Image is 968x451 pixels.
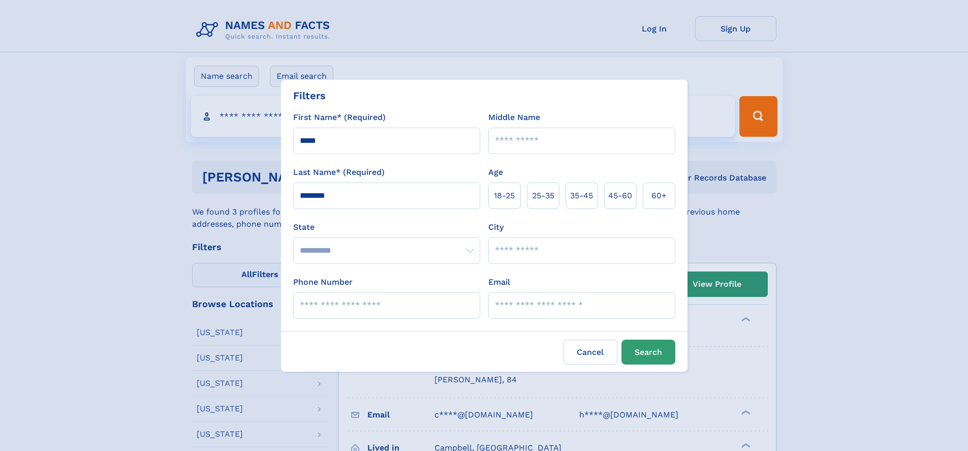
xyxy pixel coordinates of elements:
[608,190,632,202] span: 45‑60
[621,340,675,365] button: Search
[532,190,554,202] span: 25‑35
[293,221,480,233] label: State
[651,190,667,202] span: 60+
[494,190,515,202] span: 18‑25
[570,190,593,202] span: 35‑45
[488,166,503,178] label: Age
[293,88,326,103] div: Filters
[293,276,353,288] label: Phone Number
[488,111,540,124] label: Middle Name
[293,166,385,178] label: Last Name* (Required)
[293,111,386,124] label: First Name* (Required)
[488,221,504,233] label: City
[488,276,510,288] label: Email
[564,340,617,365] label: Cancel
